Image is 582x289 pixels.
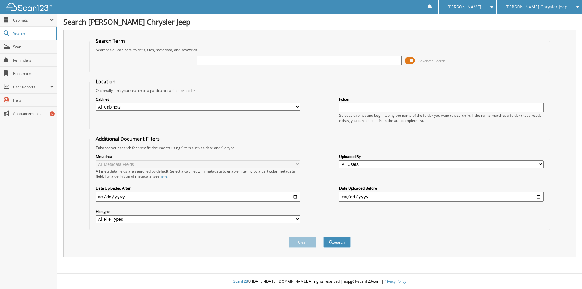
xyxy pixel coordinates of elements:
[63,17,576,27] h1: Search [PERSON_NAME] Chrysler Jeep
[50,111,55,116] div: 6
[233,279,248,284] span: Scan123
[96,169,300,179] div: All metadata fields are searched by default. Select a cabinet with metadata to enable filtering b...
[339,154,544,159] label: Uploaded By
[13,58,54,63] span: Reminders
[96,209,300,214] label: File type
[339,186,544,191] label: Date Uploaded Before
[96,186,300,191] label: Date Uploaded After
[339,113,544,123] div: Select a cabinet and begin typing the name of the folder you want to search in. If the name match...
[159,174,167,179] a: here
[93,145,547,150] div: Enhance your search for specific documents using filters such as date and file type.
[13,71,54,76] span: Bookmarks
[96,97,300,102] label: Cabinet
[13,111,54,116] span: Announcements
[13,84,50,89] span: User Reports
[13,44,54,49] span: Scan
[93,88,547,93] div: Optionally limit your search to a particular cabinet or folder
[93,136,163,142] legend: Additional Document Filters
[383,279,406,284] a: Privacy Policy
[289,237,316,248] button: Clear
[323,237,351,248] button: Search
[93,47,547,52] div: Searches all cabinets, folders, files, metadata, and keywords
[505,5,567,9] span: [PERSON_NAME] Chrysler Jeep
[93,78,119,85] legend: Location
[447,5,481,9] span: [PERSON_NAME]
[552,260,582,289] iframe: Chat Widget
[13,98,54,103] span: Help
[339,192,544,202] input: end
[6,3,52,11] img: scan123-logo-white.svg
[57,274,582,289] div: © [DATE]-[DATE] [DOMAIN_NAME]. All rights reserved | appg01-scan123-com |
[96,154,300,159] label: Metadata
[13,31,53,36] span: Search
[418,59,445,63] span: Advanced Search
[13,18,50,23] span: Cabinets
[339,97,544,102] label: Folder
[93,38,128,44] legend: Search Term
[96,192,300,202] input: start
